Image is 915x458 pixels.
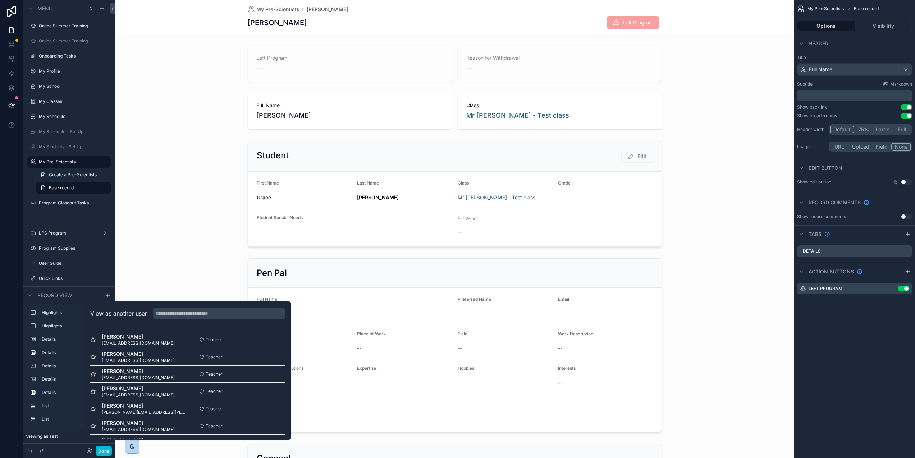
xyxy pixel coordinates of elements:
label: Header width [797,127,826,132]
button: URL [830,143,849,151]
span: [PERSON_NAME] [102,385,175,392]
button: 75% [854,126,873,133]
span: Teacher [206,423,223,429]
span: Edit button [809,164,842,172]
label: User Guide [39,260,106,266]
span: Record view [37,292,72,299]
label: Details [42,390,105,395]
div: Show breadcrumbs [797,113,837,119]
span: My Pre-Scientists [256,6,299,13]
span: [PERSON_NAME] [102,420,175,427]
span: Action buttons [809,268,854,275]
span: [PERSON_NAME] [102,333,175,340]
label: Image [797,144,826,150]
span: [PERSON_NAME][EMAIL_ADDRESS][PERSON_NAME][DOMAIN_NAME] [102,409,188,415]
button: Default [830,126,854,133]
span: Markdown [890,81,912,87]
button: Done [96,446,112,456]
label: My Students - Set Up [39,144,106,150]
span: Menu [37,5,52,12]
div: scrollable content [23,304,115,432]
a: My Schedule - Set Up [39,129,106,135]
button: Full [893,126,911,133]
label: Online Summer Training [39,23,106,29]
span: [PERSON_NAME] [102,368,175,375]
span: Base record [49,185,74,191]
span: [EMAIL_ADDRESS][DOMAIN_NAME] [102,392,175,398]
button: Visibility [855,21,912,31]
label: LPS Program [39,230,96,236]
label: Details [42,376,105,382]
span: Header [809,40,828,47]
span: My Pre-Scientists [807,6,844,12]
span: [EMAIL_ADDRESS][DOMAIN_NAME] [102,375,175,381]
span: Create a Pre-Scientists [49,172,97,178]
label: Details [42,363,105,369]
label: Title [797,55,912,60]
label: List [42,416,105,422]
span: [EMAIL_ADDRESS][DOMAIN_NAME] [102,427,175,432]
span: Base record [854,6,879,12]
span: Tabs [809,231,822,238]
a: My Pre-Scientists [248,6,299,13]
label: Highlights [42,323,105,329]
label: My Profile [39,68,106,74]
button: Options [797,21,855,31]
button: Large [873,126,893,133]
label: Details [803,248,821,254]
span: Viewing as Test [26,434,58,439]
label: Highlights [42,310,105,316]
a: Create a Pre-Scientists [36,169,111,181]
label: Subtitle [797,81,813,87]
label: My Pre-Scientists [39,159,106,165]
label: Online Summer Training [39,38,106,44]
span: Teacher [206,389,223,394]
span: [EMAIL_ADDRESS][DOMAIN_NAME] [102,358,175,363]
span: Teacher [206,371,223,377]
label: Program Supplies [39,245,106,251]
a: [PERSON_NAME] [307,6,348,13]
a: Markdown [883,81,912,87]
div: Show record comments [797,214,846,219]
label: Details [42,336,105,342]
label: Left Program [809,286,842,291]
span: Record comments [809,199,861,206]
span: [PERSON_NAME] [102,350,175,358]
h1: [PERSON_NAME] [248,18,307,28]
span: [EMAIL_ADDRESS][DOMAIN_NAME] [102,340,175,346]
button: None [891,143,911,151]
h2: View as another user [90,309,147,318]
button: Full Name [797,63,912,76]
label: List [42,403,105,409]
label: Onboarding Tasks [39,53,106,59]
span: Teacher [206,337,223,343]
label: My Schedule [39,114,106,119]
div: scrollable content [797,90,912,101]
button: Field [873,143,892,151]
span: Teacher [206,354,223,360]
span: Teacher [206,406,223,412]
label: Show edit button [797,179,831,185]
label: Quick Links [39,276,106,281]
span: [PERSON_NAME] [102,402,188,409]
div: Show backlink [797,104,827,110]
label: My School [39,83,106,89]
span: Full Name [809,66,832,73]
button: Upload [849,143,873,151]
label: Details [42,350,105,355]
label: My Classes [39,99,106,104]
